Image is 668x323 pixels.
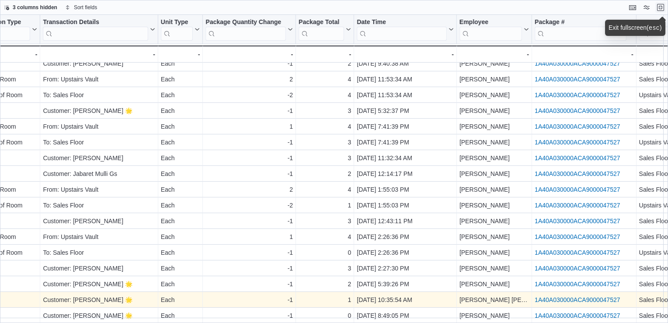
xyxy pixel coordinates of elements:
[535,18,633,41] button: Package #
[161,295,200,305] div: Each
[43,18,155,41] button: Transaction Details
[299,200,351,211] div: 1
[161,169,200,179] div: Each
[535,312,620,319] a: 1A40A030000ACA9000047527
[43,184,155,195] div: From: Upstairs Vault
[459,121,529,132] div: [PERSON_NAME]
[161,121,200,132] div: Each
[43,279,155,289] div: Customer: [PERSON_NAME] 🌟
[43,295,155,305] div: Customer: [PERSON_NAME] 🌟
[357,121,454,132] div: [DATE] 7:41:39 PM
[205,263,293,274] div: -1
[357,232,454,242] div: [DATE] 2:26:36 PM
[205,279,293,289] div: -1
[357,18,447,27] div: Date Time
[299,310,351,321] div: 0
[459,18,522,27] div: Employee
[161,49,200,60] div: -
[205,153,293,163] div: -1
[459,90,529,100] div: [PERSON_NAME]
[357,58,454,69] div: [DATE] 9:40:38 AM
[299,18,344,41] div: Package Total
[205,232,293,242] div: 1
[535,296,620,303] a: 1A40A030000ACA9000047527
[535,233,620,240] a: 1A40A030000ACA9000047527
[459,247,529,258] div: [PERSON_NAME]
[43,49,155,60] div: -
[649,25,660,32] kbd: esc
[357,105,454,116] div: [DATE] 5:32:37 PM
[43,18,148,27] div: Transaction Details
[43,58,155,69] div: Customer: [PERSON_NAME]
[0,2,61,13] button: 3 columns hidden
[299,18,351,41] button: Package Total
[205,105,293,116] div: -1
[459,58,529,69] div: [PERSON_NAME]
[43,137,155,147] div: To: Sales Floor
[161,263,200,274] div: Each
[357,137,454,147] div: [DATE] 7:41:39 PM
[357,310,454,321] div: [DATE] 8:49:05 PM
[535,139,620,146] a: 1A40A030000ACA9000047527
[535,154,620,161] a: 1A40A030000ACA9000047527
[357,247,454,258] div: [DATE] 2:26:36 PM
[459,232,529,242] div: [PERSON_NAME]
[205,58,293,69] div: -1
[43,74,155,84] div: From: Upstairs Vault
[205,18,286,41] div: Package Quantity Change
[43,153,155,163] div: Customer: [PERSON_NAME]
[43,216,155,226] div: Customer: [PERSON_NAME]
[43,263,155,274] div: Customer: [PERSON_NAME]
[43,232,155,242] div: From: Upstairs Vault
[655,2,666,13] button: Exit fullscreen
[43,200,155,211] div: To: Sales Floor
[161,216,200,226] div: Each
[357,49,454,60] div: -
[535,18,626,27] div: Package #
[205,247,293,258] div: -1
[357,295,454,305] div: [DATE] 10:35:54 AM
[357,153,454,163] div: [DATE] 11:32:34 AM
[459,263,529,274] div: [PERSON_NAME]
[535,265,620,272] a: 1A40A030000ACA9000047527
[535,123,620,130] a: 1A40A030000ACA9000047527
[161,18,200,41] button: Unit Type
[205,90,293,100] div: -2
[161,137,200,147] div: Each
[535,107,620,114] a: 1A40A030000ACA9000047527
[535,202,620,209] a: 1A40A030000ACA9000047527
[205,169,293,179] div: -1
[161,247,200,258] div: Each
[43,121,155,132] div: From: Upstairs Vault
[357,169,454,179] div: [DATE] 12:14:17 PM
[161,184,200,195] div: Each
[299,74,351,84] div: 4
[299,153,351,163] div: 3
[205,74,293,84] div: 2
[161,232,200,242] div: Each
[161,310,200,321] div: Each
[535,18,626,41] div: Package URL
[459,74,529,84] div: [PERSON_NAME]
[357,200,454,211] div: [DATE] 1:55:03 PM
[299,263,351,274] div: 3
[299,232,351,242] div: 4
[205,184,293,195] div: 2
[43,90,155,100] div: To: Sales Floor
[535,91,620,98] a: 1A40A030000ACA9000047527
[535,76,620,83] a: 1A40A030000ACA9000047527
[205,18,286,27] div: Package Quantity Change
[357,216,454,226] div: [DATE] 12:43:11 PM
[357,279,454,289] div: [DATE] 5:39:26 PM
[535,281,620,288] a: 1A40A030000ACA9000047527
[74,4,97,11] span: Sort fields
[205,310,293,321] div: -1
[535,170,620,177] a: 1A40A030000ACA9000047527
[357,90,454,100] div: [DATE] 11:53:34 AM
[299,90,351,100] div: 4
[43,18,148,41] div: Transaction Details
[205,18,293,41] button: Package Quantity Change
[535,249,620,256] a: 1A40A030000ACA9000047527
[205,137,293,147] div: -1
[299,49,351,60] div: -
